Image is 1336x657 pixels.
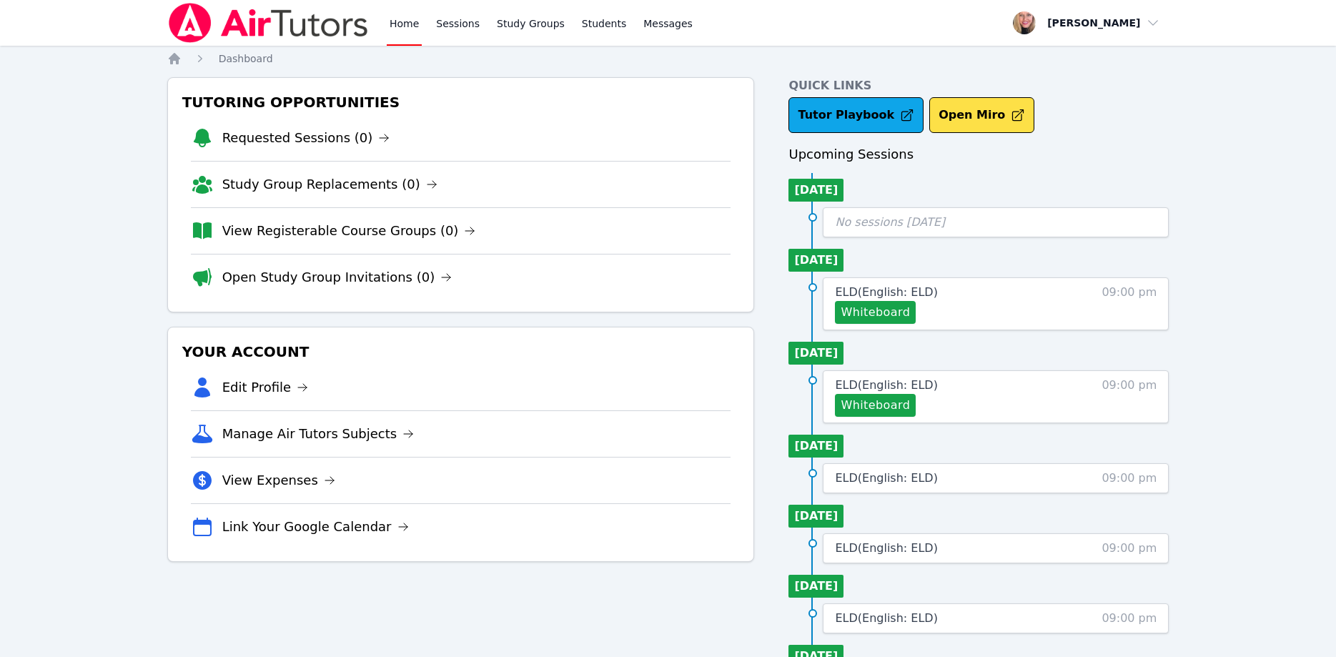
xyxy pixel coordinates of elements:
h3: Upcoming Sessions [788,144,1169,164]
button: Whiteboard [835,301,916,324]
span: Dashboard [219,53,273,64]
li: [DATE] [788,249,843,272]
span: 09:00 pm [1102,377,1157,417]
a: Dashboard [219,51,273,66]
span: 09:00 pm [1102,470,1157,487]
a: Tutor Playbook [788,97,924,133]
span: Messages [643,16,693,31]
li: [DATE] [788,435,843,458]
nav: Breadcrumb [167,51,1169,66]
a: ELD(English: ELD) [835,610,937,627]
span: ELD ( English: ELD ) [835,285,937,299]
a: Open Study Group Invitations (0) [222,267,452,287]
a: Manage Air Tutors Subjects [222,424,415,444]
li: [DATE] [788,179,843,202]
li: [DATE] [788,342,843,365]
span: ELD ( English: ELD ) [835,611,937,625]
li: [DATE] [788,575,843,598]
a: Study Group Replacements (0) [222,174,437,194]
a: ELD(English: ELD) [835,470,937,487]
span: ELD ( English: ELD ) [835,378,937,392]
span: 09:00 pm [1102,284,1157,324]
a: Edit Profile [222,377,309,397]
span: ELD ( English: ELD ) [835,541,937,555]
a: ELD(English: ELD) [835,284,937,301]
a: ELD(English: ELD) [835,540,937,557]
li: [DATE] [788,505,843,528]
h3: Tutoring Opportunities [179,89,743,115]
h3: Your Account [179,339,743,365]
a: Link Your Google Calendar [222,517,409,537]
span: No sessions [DATE] [835,215,945,229]
a: View Expenses [222,470,335,490]
a: ELD(English: ELD) [835,377,937,394]
button: Open Miro [929,97,1034,133]
span: ELD ( English: ELD ) [835,471,937,485]
a: View Registerable Course Groups (0) [222,221,476,241]
span: 09:00 pm [1102,610,1157,627]
a: Requested Sessions (0) [222,128,390,148]
h4: Quick Links [788,77,1169,94]
img: Air Tutors [167,3,370,43]
button: Whiteboard [835,394,916,417]
span: 09:00 pm [1102,540,1157,557]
